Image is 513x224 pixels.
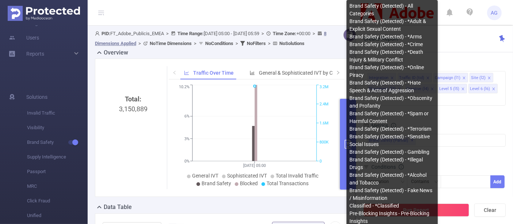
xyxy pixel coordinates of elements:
[136,41,143,46] span: >
[471,73,486,83] div: Site (l2)
[125,95,141,103] b: Total:
[349,172,426,186] span: Brand Safety (Detected) - *Alcohol and Tobacco
[184,137,189,141] tspan: 3%
[95,31,102,36] i: icon: user
[243,163,266,168] tspan: [DATE] 05:00
[487,76,491,81] i: icon: close
[177,31,204,36] b: Time Range:
[319,85,329,90] tspan: 3.2M
[349,187,432,201] span: Brand Safety (Detected) - Fake News / Misinformation
[27,120,88,135] span: Visibility
[9,30,39,45] a: Users
[349,210,429,224] span: Pre-Blocking Insights - Pre-Blocking Insights
[27,194,88,208] span: Click Fraud
[250,70,255,75] i: icon: bar-chart
[259,31,266,36] span: >
[150,41,192,46] b: No Time Dimensions
[349,80,421,93] span: Brand Safety (Detected) - *Hate Speech & Acts of Aggression
[27,179,88,194] span: MRC
[104,203,132,212] h2: Data Table
[349,134,430,147] span: Brand Safety (Detected) - *Sensitive Social Issues
[462,76,466,81] i: icon: close
[247,41,266,46] b: No Filters
[184,159,189,164] tspan: 0%
[319,121,329,126] tspan: 1.6M
[179,85,189,90] tspan: 10.2%
[349,111,429,124] span: Brand Safety (Detected) - *Spam or Harmful Content
[233,41,240,46] span: >
[205,41,233,46] b: No Conditions
[26,51,44,57] span: Reports
[273,31,296,36] b: Time Zone:
[439,84,459,94] div: Level 5 (l5)
[349,3,413,16] span: Brand Safety (Detected) - All Categories
[491,5,498,20] span: AG
[227,173,267,179] span: Sophisticated IVT
[349,126,431,132] span: Brand Safety (Detected) - *Terrorism
[349,64,424,78] span: Brand Safety (Detected) - *Online Piracy
[468,84,498,93] li: Level 6 (l6)
[192,41,199,46] span: >
[349,34,422,40] span: Brand Safety (Detected) - *Arms
[490,175,505,188] button: Add
[349,149,429,155] span: Brand Safety (Detected) - Gambling
[8,6,80,21] img: Protected Media
[104,48,128,57] h2: Overview
[27,164,88,179] span: Passport
[102,31,110,36] b: PID:
[27,135,88,150] span: Brand Safety
[435,73,460,83] div: Campaign (l1)
[492,87,495,92] i: icon: close
[106,94,161,217] div: 3,150,889
[27,150,88,164] span: Supply Intelligence
[349,157,423,170] span: Brand Safety (Detected) - *Illegal Drugs
[266,41,273,46] span: >
[461,87,465,92] i: icon: close
[172,70,177,75] i: icon: left
[438,84,467,93] li: Level 5 (l5)
[279,41,305,46] b: No Solutions
[349,41,423,47] span: Brand Safety (Detected) - *Crime
[95,31,326,46] span: FT_Adobe_Publicis_EMEA [DATE] 05:00 - [DATE] 05:59 +00:00
[474,204,506,217] button: Clear
[27,208,88,223] span: Unified
[433,73,468,82] li: Campaign (l1)
[192,173,218,179] span: General IVT
[319,140,329,145] tspan: 800K
[349,203,399,209] span: Classified - *Classified
[27,106,88,120] span: Invalid Traffic
[319,159,322,164] tspan: 0
[164,31,171,36] span: >
[319,102,329,107] tspan: 2.4M
[349,95,432,109] span: Brand Safety (Detected) - *Obscenity and Profanity
[349,49,423,63] span: Brand Safety (Detected) - *Death Injury & Military Conflict
[259,70,350,76] span: General & Sophisticated IVT by Category
[202,180,231,186] span: Brand Safety
[470,84,490,94] div: Level 6 (l6)
[26,90,47,104] span: Solutions
[267,180,309,186] span: Total Transactions
[470,73,493,82] li: Site (l2)
[184,70,189,75] i: icon: line-chart
[336,70,340,75] i: icon: right
[310,31,317,36] span: >
[184,114,189,119] tspan: 6%
[276,173,318,179] span: Total Invalid Traffic
[193,70,234,76] span: Traffic Over Time
[349,18,426,32] span: Brand Safety (Detected) - *Adult & Explicit Sexual Content
[240,180,258,186] span: Blocked
[26,46,44,61] a: Reports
